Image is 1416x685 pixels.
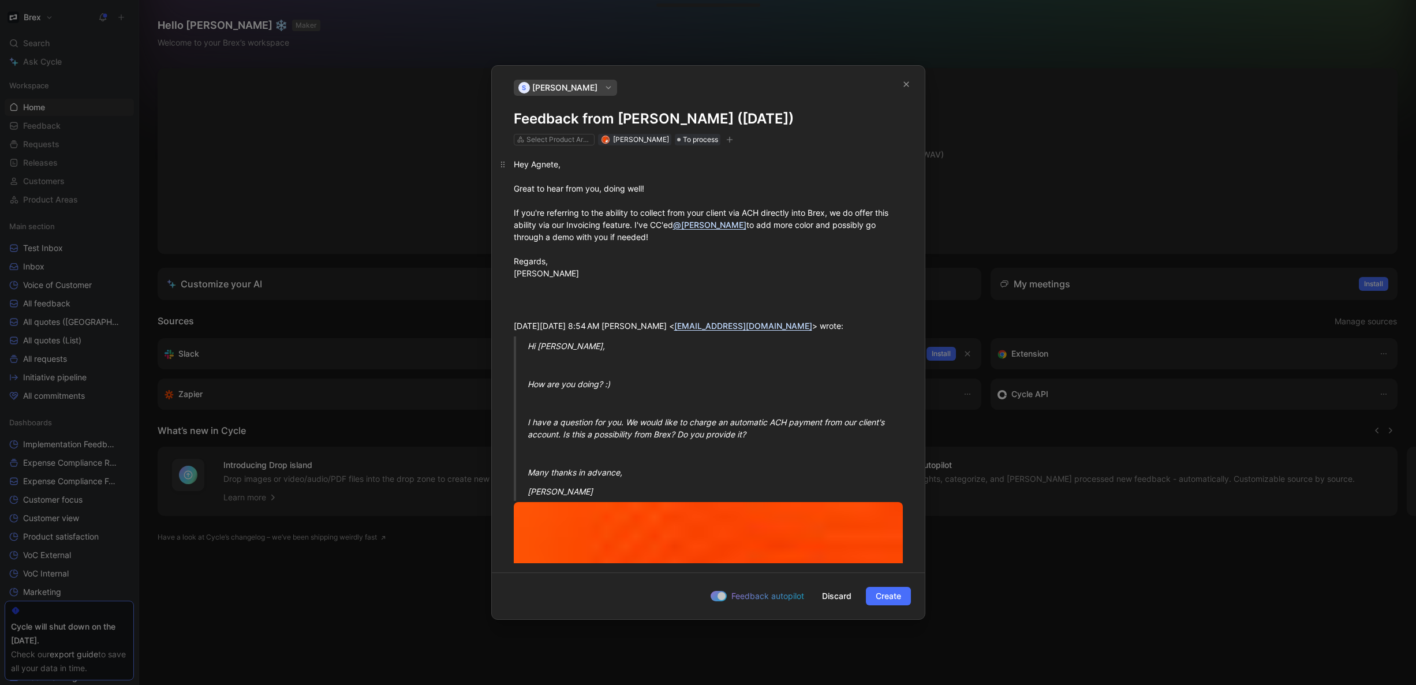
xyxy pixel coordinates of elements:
a: @[PERSON_NAME] [673,220,746,230]
button: Create [866,587,911,605]
button: Discard [812,587,861,605]
button: S[PERSON_NAME] [514,80,617,96]
a: [EMAIL_ADDRESS][DOMAIN_NAME] [674,321,812,331]
img: avatar [602,136,608,143]
span: Create [876,589,901,603]
div: [PERSON_NAME] [528,485,917,497]
span: Feedback autopilot [731,589,804,603]
button: Feedback autopilot [707,589,808,604]
div: Hi [PERSON_NAME], [528,340,917,352]
h1: Feedback from [PERSON_NAME] ([DATE]) [514,110,903,128]
span: [PERSON_NAME] [613,135,669,144]
div: Hey Agnete, Great to hear from you, doing well! If you're referring to the ability to collect fro... [514,158,903,279]
div: [DATE][DATE] 8:54 AM [PERSON_NAME] < > wrote: [514,320,903,332]
div: To process [675,134,720,145]
span: To process [683,134,718,145]
div: Many thanks in advance, [528,466,917,478]
div: S [518,82,530,93]
div: How are you doing? :) [528,378,917,390]
span: Discard [822,589,851,603]
div: I have a question for you. We would like to charge an automatic ACH payment from our client's acc... [528,416,917,440]
span: [PERSON_NAME] [532,81,597,95]
div: Select Product Areas [526,134,591,145]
